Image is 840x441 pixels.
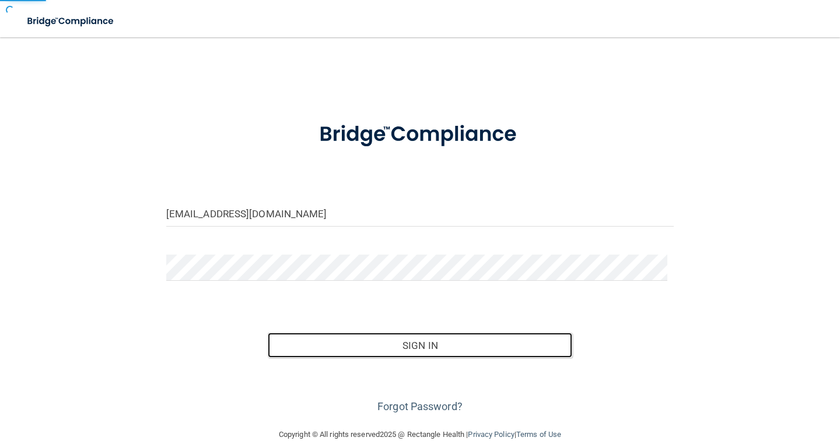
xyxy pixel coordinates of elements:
[297,107,542,162] img: bridge_compliance_login_screen.278c3ca4.svg
[516,430,561,439] a: Terms of Use
[377,400,463,412] a: Forgot Password?
[468,430,514,439] a: Privacy Policy
[17,9,125,33] img: bridge_compliance_login_screen.278c3ca4.svg
[166,200,674,227] input: Email
[268,333,572,358] button: Sign In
